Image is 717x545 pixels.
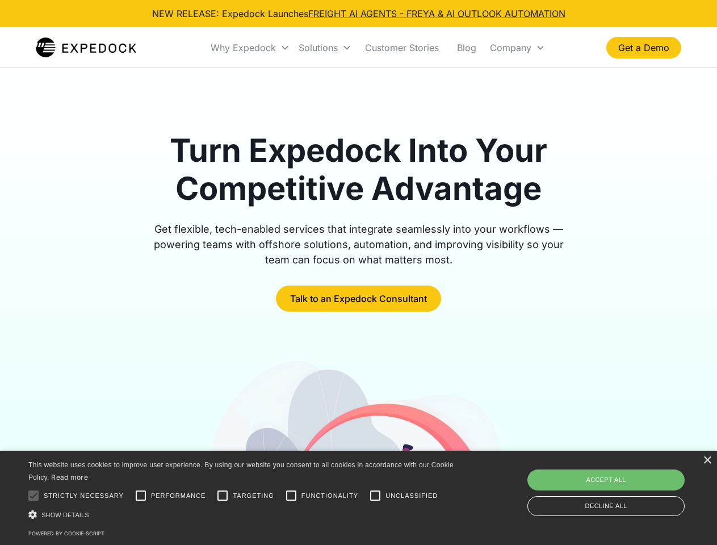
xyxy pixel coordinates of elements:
[28,509,458,521] div: Show details
[206,28,294,67] div: Why Expedock
[606,37,681,58] a: Get a Demo
[152,7,565,20] div: NEW RELEASE: Expedock Launches
[308,8,565,19] a: FREIGHT AI AGENTS - FREYA & AI OUTLOOK AUTOMATION
[528,422,717,545] iframe: Chat Widget
[41,512,89,518] span: Show details
[28,461,454,482] span: This website uses cookies to improve user experience. By using our website you consent to all coo...
[36,36,136,59] a: home
[36,36,136,59] img: Expedock Logo
[485,28,550,67] div: Company
[276,286,441,312] a: Talk to an Expedock Consultant
[28,530,104,536] a: Powered by cookie-script
[356,28,448,67] a: Customer Stories
[141,132,577,208] h1: Turn Expedock Into Your Competitive Advantage
[294,28,356,67] div: Solutions
[141,221,577,267] div: Get flexible, tech-enabled services that integrate seamlessly into your workflows — powering team...
[299,42,338,53] div: Solutions
[385,491,438,501] span: Unclassified
[151,491,206,501] span: Performance
[490,42,531,53] div: Company
[233,491,274,501] span: Targeting
[211,42,276,53] div: Why Expedock
[44,491,124,501] span: Strictly necessary
[301,491,358,501] span: Functionality
[51,473,88,481] a: Read more
[448,28,485,67] a: Blog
